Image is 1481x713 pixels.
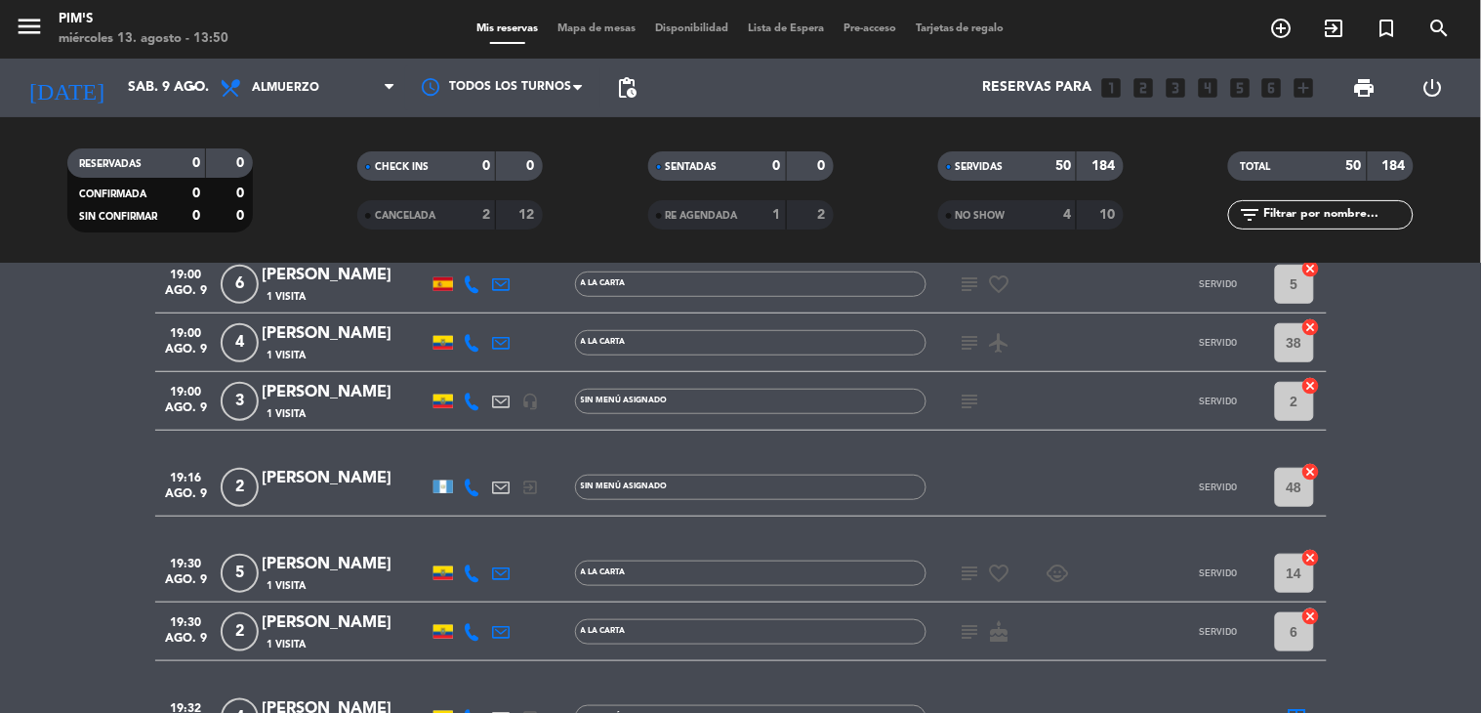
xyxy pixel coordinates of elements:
[773,159,781,173] strong: 0
[162,465,211,487] span: 19:16
[1301,317,1321,337] i: cancel
[988,331,1011,355] i: airplanemode_active
[1200,337,1238,348] span: SERVIDO
[1171,382,1268,421] button: SERVIDO
[15,12,44,41] i: menu
[162,320,211,343] span: 19:00
[1261,204,1413,226] input: Filtrar por nombre...
[79,189,146,199] span: CONFIRMADA
[263,610,429,636] div: [PERSON_NAME]
[1301,259,1321,278] i: cancel
[59,10,228,29] div: Pim's
[1301,548,1321,567] i: cancel
[221,554,259,593] span: 5
[527,159,539,173] strong: 0
[988,562,1011,585] i: favorite_border
[192,209,200,223] strong: 0
[1399,59,1466,117] div: LOG OUT
[162,487,211,510] span: ago. 9
[263,552,429,577] div: [PERSON_NAME]
[906,23,1014,34] span: Tarjetas de regalo
[221,323,259,362] span: 4
[1171,554,1268,593] button: SERVIDO
[581,627,626,635] span: A la Carta
[59,29,228,49] div: miércoles 13. agosto - 13:50
[192,187,200,200] strong: 0
[263,380,429,405] div: [PERSON_NAME]
[956,211,1006,221] span: NO SHOW
[263,321,429,347] div: [PERSON_NAME]
[1055,159,1071,173] strong: 50
[1047,562,1070,585] i: child_care
[221,382,259,421] span: 3
[267,406,307,422] span: 1 Visita
[581,338,626,346] span: A la Carta
[959,620,982,644] i: subject
[1091,159,1119,173] strong: 184
[1323,17,1346,40] i: exit_to_app
[221,265,259,304] span: 6
[252,81,319,95] span: Almuerzo
[1428,17,1452,40] i: search
[162,632,211,654] span: ago. 9
[1171,612,1268,651] button: SERVIDO
[267,578,307,594] span: 1 Visita
[645,23,738,34] span: Disponibilidad
[79,212,157,222] span: SIN CONFIRMAR
[519,208,539,222] strong: 12
[162,379,211,401] span: 19:00
[817,208,829,222] strong: 2
[817,159,829,173] strong: 0
[1376,17,1399,40] i: turned_in_not
[581,568,626,576] span: A la Carta
[221,612,259,651] span: 2
[1240,162,1270,172] span: TOTAL
[267,637,307,652] span: 1 Visita
[1270,17,1294,40] i: add_circle_outline
[1200,567,1238,578] span: SERVIDO
[79,159,142,169] span: RESERVADAS
[1195,75,1220,101] i: looks_4
[548,23,645,34] span: Mapa de mesas
[581,482,668,490] span: Sin menú asignado
[182,76,205,100] i: arrow_drop_down
[1292,75,1317,101] i: add_box
[1382,159,1410,173] strong: 184
[1301,607,1321,626] i: cancel
[666,162,718,172] span: SENTADAS
[1200,396,1238,406] span: SERVIDO
[162,284,211,307] span: ago. 9
[467,23,548,34] span: Mis reservas
[1259,75,1285,101] i: looks_6
[522,479,540,496] i: exit_to_app
[263,263,429,288] div: [PERSON_NAME]
[1301,462,1321,482] i: cancel
[1227,75,1253,101] i: looks_5
[1346,159,1362,173] strong: 50
[482,159,490,173] strong: 0
[267,348,307,363] span: 1 Visita
[1131,75,1156,101] i: looks_two
[988,620,1011,644] i: cake
[522,393,540,410] i: headset_mic
[834,23,906,34] span: Pre-acceso
[1171,323,1268,362] button: SERVIDO
[959,331,982,355] i: subject
[1063,208,1071,222] strong: 4
[988,273,1011,296] i: favorite_border
[959,390,982,413] i: subject
[1098,75,1124,101] i: looks_one
[959,562,982,585] i: subject
[1420,76,1444,100] i: power_settings_new
[1099,208,1119,222] strong: 10
[581,397,668,404] span: Sin menú asignado
[236,209,248,223] strong: 0
[162,609,211,632] span: 19:30
[1301,376,1321,396] i: cancel
[375,162,429,172] span: CHECK INS
[1238,203,1261,227] i: filter_list
[959,273,982,296] i: subject
[162,401,211,424] span: ago. 9
[162,343,211,365] span: ago. 9
[15,12,44,48] button: menu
